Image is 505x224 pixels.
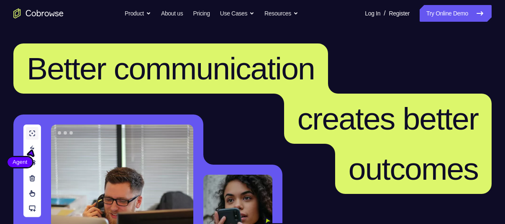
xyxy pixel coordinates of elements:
[349,151,478,186] span: outcomes
[384,8,385,18] span: /
[161,5,183,22] a: About us
[193,5,210,22] a: Pricing
[264,5,298,22] button: Resources
[420,5,492,22] a: Try Online Demo
[389,5,410,22] a: Register
[297,101,478,136] span: creates better
[365,5,380,22] a: Log In
[220,5,254,22] button: Use Cases
[27,51,315,86] span: Better communication
[13,8,64,18] a: Go to the home page
[125,5,151,22] button: Product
